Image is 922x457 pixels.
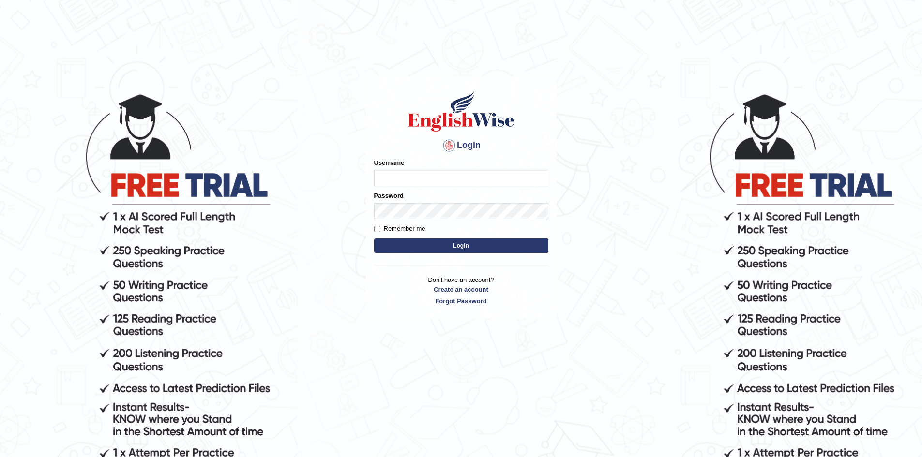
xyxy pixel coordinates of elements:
label: Password [374,191,404,200]
label: Username [374,158,405,167]
button: Login [374,238,548,253]
img: Logo of English Wise sign in for intelligent practice with AI [406,89,516,133]
a: Create an account [374,285,548,294]
label: Remember me [374,224,425,234]
input: Remember me [374,226,380,232]
p: Don't have an account? [374,275,548,305]
a: Forgot Password [374,296,548,306]
h4: Login [374,138,548,153]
